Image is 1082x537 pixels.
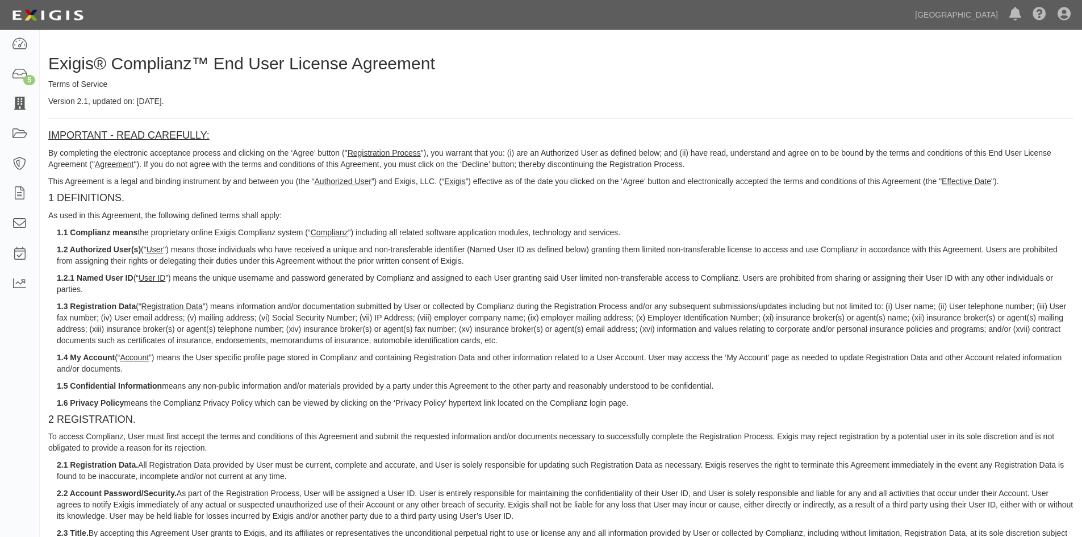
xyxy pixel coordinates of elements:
u: User [147,245,164,254]
strong: 2.2 Account Password/Security. [57,489,177,498]
u: Authorized User [315,177,371,186]
u: Account [120,353,149,362]
div: 5 [23,75,35,85]
strong: 2.1 Registration Data. [57,460,138,469]
strong: 1.2 Authorized User(s) [57,245,141,254]
p: (“ ”) means the unique username and password generated by Complianz and assigned to each User gra... [57,272,1073,295]
u: Exigis [444,177,465,186]
p: Terms of Service [48,78,1073,90]
u: Effective Date [942,177,991,186]
strong: 1.2.1 Named User ID [57,273,133,282]
p: By completing the electronic acceptance process and clicking on the ‘Agree’ button (" "), you war... [48,147,1073,170]
p: (“ ”) means the User specific profile page stored in Complianz and containing Registration Data a... [57,352,1073,374]
h4: 1 DEFINITIONS. [48,193,1073,204]
img: logo-5460c22ac91f19d4615b14bd174203de0afe785f0fc80cf4dbbc73dc1793850b.png [9,5,87,26]
p: As part of the Registration Process, User will be assigned a User ID. User is entirely responsibl... [57,488,1073,522]
h2: Exigis® Complianz™ End User License Agreement [48,54,1073,73]
p: (" ") means those individuals who have received a unique and non-transferable identifier (Named U... [57,244,1073,267]
p: Version 2.1, updated on: [DATE]. [48,95,1073,107]
u: Registration Data [141,302,203,311]
p: As used in this Agreement, the following defined terms shall apply: [48,210,1073,221]
p: (“ ”) means information and/or documentation submitted by User or collected by Complianz during t... [57,301,1073,346]
strong: 1.3 Registration Data [57,302,136,311]
p: To access Complianz, User must first accept the terms and conditions of this Agreement and submit... [48,431,1073,453]
strong: 1.6 Privacy Policy [57,398,124,407]
u: IMPORTANT - READ CAREFULLY: [48,130,210,141]
strong: 1.5 Confidential Information [57,381,162,390]
u: Agreement [95,160,133,169]
h4: 2 REGISTRATION. [48,414,1073,426]
i: Help Center - Complianz [1033,8,1046,22]
u: User ID [139,273,165,282]
strong: 1.4 My Account [57,353,115,362]
p: the proprietary online Exigis Complianz system (“ ”) including all related software application m... [57,227,1073,238]
strong: 1.1 Complianz means [57,228,137,237]
p: This Agreement is a legal and binding instrument by and between you (the “ ”) and Exigis, LLC. (“... [48,176,1073,187]
p: All Registration Data provided by User must be current, complete and accurate, and User is solely... [57,459,1073,482]
a: [GEOGRAPHIC_DATA] [909,3,1004,26]
p: means any non-public information and/or materials provided by a party under this Agreement to the... [57,380,1073,392]
u: Complianz [311,228,348,237]
p: means the Complianz Privacy Policy which can be viewed by clicking on the ‘Privacy Policy’ hypert... [57,397,1073,409]
u: Registration Process [348,148,421,157]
